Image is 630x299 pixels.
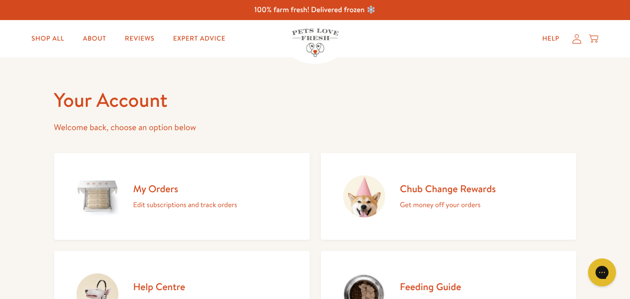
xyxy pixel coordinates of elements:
[54,153,310,240] a: My Orders Edit subscriptions and track orders
[133,199,237,211] p: Edit subscriptions and track orders
[583,255,621,290] iframe: Gorgias live chat messenger
[400,199,496,211] p: Get money off your orders
[24,29,72,48] a: Shop All
[133,182,237,195] h2: My Orders
[118,29,162,48] a: Reviews
[133,280,229,293] h2: Help Centre
[400,280,501,293] h2: Feeding Guide
[535,29,567,48] a: Help
[54,87,576,113] h1: Your Account
[166,29,233,48] a: Expert Advice
[321,153,576,240] a: Chub Change Rewards Get money off your orders
[400,182,496,195] h2: Chub Change Rewards
[54,120,576,135] p: Welcome back, choose an option below
[76,29,114,48] a: About
[292,28,339,57] img: Pets Love Fresh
